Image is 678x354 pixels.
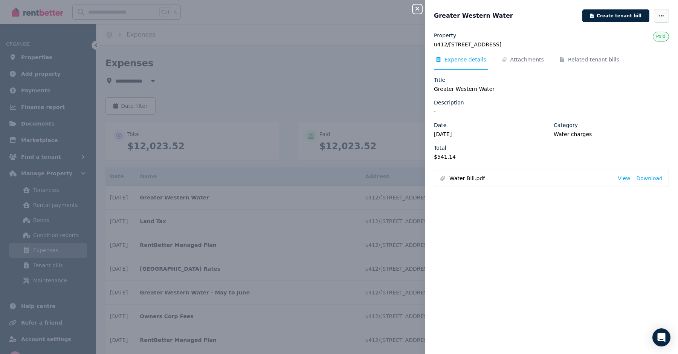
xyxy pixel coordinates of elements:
[434,56,669,70] nav: Tabs
[434,121,446,129] label: Date
[434,76,445,84] label: Title
[449,175,612,182] span: Water Bill.pdf
[568,56,619,63] span: Related tenant bills
[434,144,446,152] label: Total
[434,130,549,138] legend: [DATE]
[554,121,578,129] label: Category
[652,328,670,346] div: Open Intercom Messenger
[434,41,669,48] legend: u412/[STREET_ADDRESS]
[434,108,669,115] legend: -
[636,175,663,182] a: Download
[434,85,669,93] legend: Greater Western Water
[434,11,513,20] span: Greater Western Water
[582,9,649,22] button: Create tenant bill
[444,56,486,63] span: Expense details
[434,99,464,106] label: Description
[434,153,549,161] legend: $541.14
[656,34,666,39] span: Paid
[510,56,544,63] span: Attachments
[554,130,669,138] legend: Water charges
[434,32,456,39] label: Property
[618,175,630,182] a: View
